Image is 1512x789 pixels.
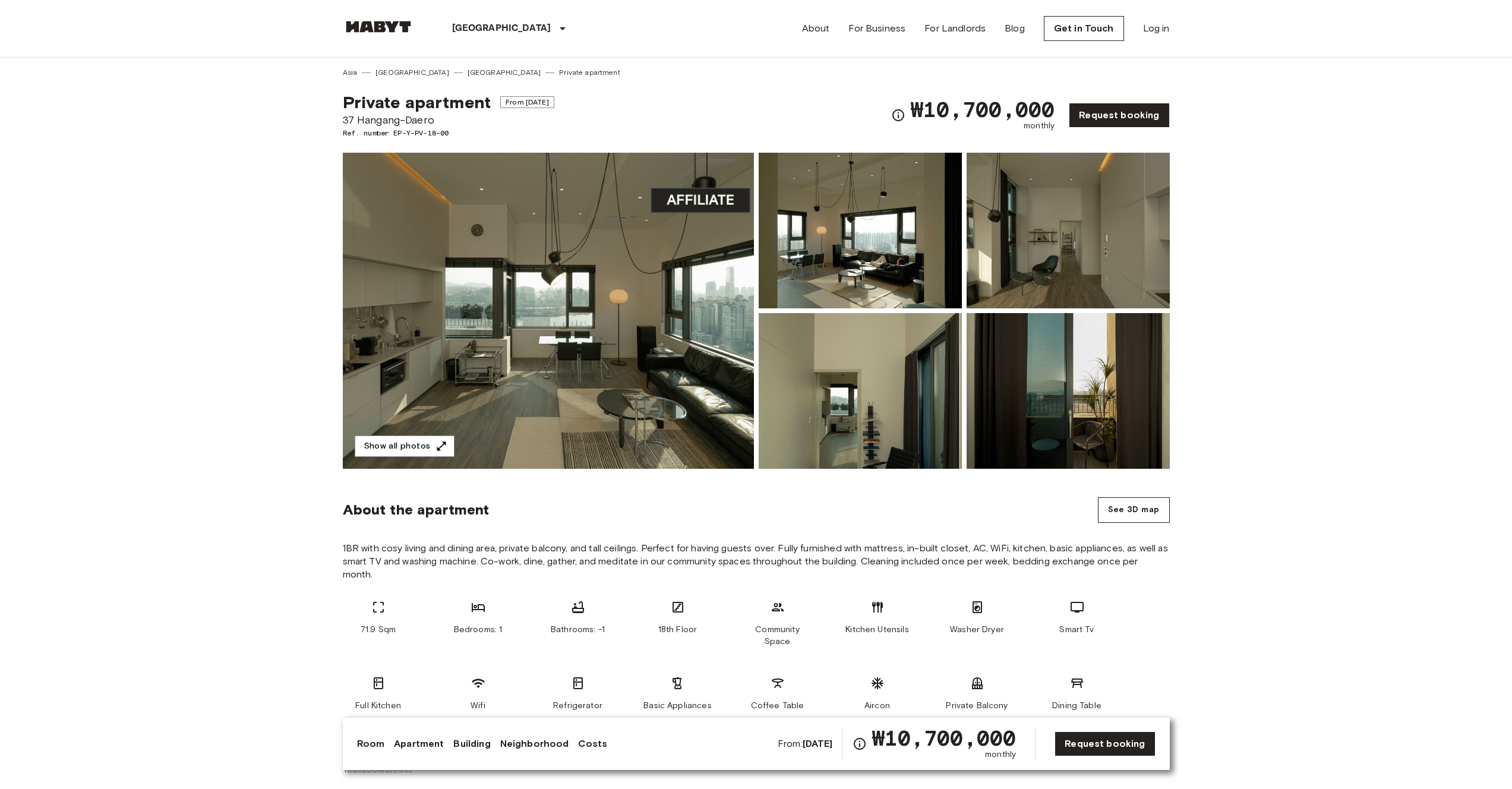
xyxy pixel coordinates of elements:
[1052,700,1101,712] span: Dining Table
[658,624,697,636] span: 18th Floor
[1024,120,1055,132] span: monthly
[848,21,905,36] a: For Business
[553,700,602,712] span: Refrigerator
[361,624,396,636] span: 71.9 Sqm
[967,153,1170,308] img: Picture of unit EP-Y-PV-18-00
[845,624,908,636] span: Kitchen Utensils
[343,542,1170,581] span: 1BR with cosy living and dining area, private balcony, and tall ceilings. Perfect for having gues...
[759,153,962,308] img: Picture of unit EP-Y-PV-18-00
[375,67,449,78] a: [GEOGRAPHIC_DATA]
[471,700,485,712] span: Wifi
[452,21,551,36] p: [GEOGRAPHIC_DATA]
[1143,21,1170,36] a: Log in
[500,96,554,108] span: From [DATE]
[751,700,804,712] span: Coffee Table
[910,99,1055,120] span: ₩10,700,000
[1005,21,1025,36] a: Blog
[343,92,491,112] span: Private apartment
[468,67,541,78] a: [GEOGRAPHIC_DATA]
[355,435,454,457] button: Show all photos
[1059,624,1094,636] span: Smart Tv
[578,737,607,751] a: Costs
[355,700,401,712] span: Full Kitchen
[1044,16,1124,41] a: Get in Touch
[343,153,754,469] img: Marketing picture of unit EP-Y-PV-18-00
[500,737,569,751] a: Neighborhood
[946,700,1008,712] span: Private Balcony
[967,313,1170,469] img: Picture of unit EP-Y-PV-18-00
[343,128,554,138] span: Ref. number EP-Y-PV-18-00
[950,624,1004,636] span: Washer Dryer
[453,737,490,751] a: Building
[891,108,905,122] svg: Check cost overview for full price breakdown. Please note that discounts apply to new joiners onl...
[924,21,986,36] a: For Landlords
[985,749,1016,760] span: monthly
[559,67,620,78] a: Private apartment
[643,700,711,712] span: Basic Appliances
[357,737,385,751] a: Room
[394,737,444,751] a: Apartment
[759,313,962,469] img: Picture of unit EP-Y-PV-18-00
[742,624,813,648] span: Community Space
[872,727,1017,749] span: ₩10,700,000
[454,624,503,636] span: Bedrooms: 1
[803,738,833,749] b: [DATE]
[343,67,358,78] a: Asia
[778,737,833,750] span: From:
[853,737,867,751] svg: Check cost overview for full price breakdown. Please note that discounts apply to new joiners onl...
[1069,103,1169,128] a: Request booking
[864,700,890,712] span: Aircon
[343,112,554,128] span: 37 Hangang-Daero
[343,21,414,33] img: Habyt
[802,21,830,36] a: About
[1055,731,1155,756] a: Request booking
[1098,497,1170,523] button: See 3D map
[343,501,490,519] span: About the apartment
[551,624,605,636] span: Bathrooms: -1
